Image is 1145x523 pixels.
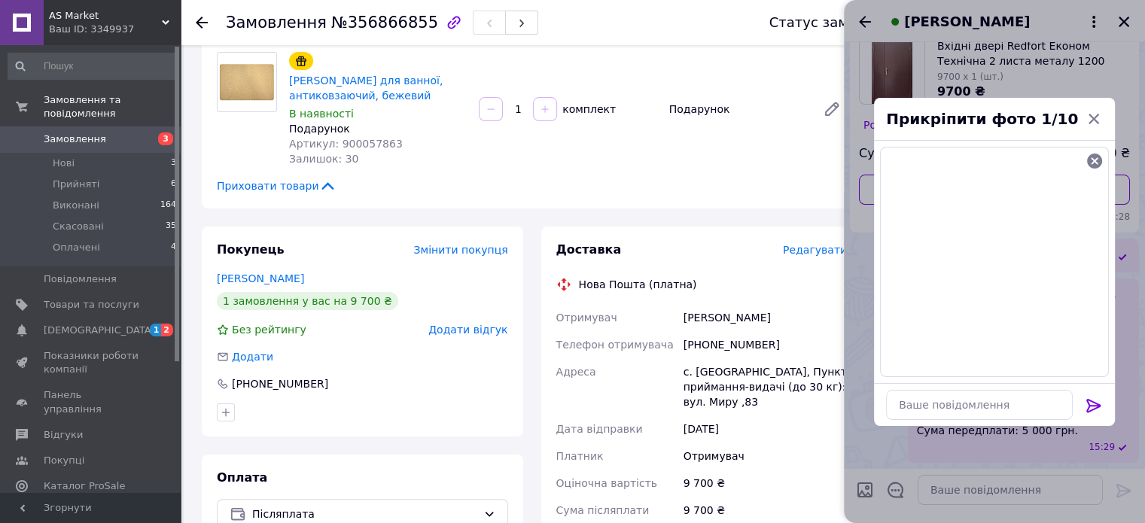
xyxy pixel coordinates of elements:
[44,272,117,286] span: Повідомлення
[783,244,847,256] span: Редагувати
[556,339,674,351] span: Телефон отримувача
[681,358,850,415] div: с. [GEOGRAPHIC_DATA], Пункт приймання-видачі (до 30 кг): вул. Миру ,83
[196,15,208,30] div: Повернутися назад
[817,94,847,124] a: Редагувати
[559,102,617,117] div: комплект
[49,23,181,36] div: Ваш ID: 3349937
[681,470,850,497] div: 9 700 ₴
[53,199,99,212] span: Виконані
[158,132,173,145] span: 3
[230,376,330,391] div: [PHONE_NUMBER]
[44,132,106,146] span: Замовлення
[556,366,596,378] span: Адреса
[160,199,176,212] span: 164
[44,454,84,467] span: Покупці
[331,14,438,32] span: №356866855
[44,93,181,120] span: Замовлення та повідомлення
[217,242,285,257] span: Покупець
[44,324,155,337] span: [DEMOGRAPHIC_DATA]
[556,477,657,489] span: Оціночна вартість
[217,178,336,193] span: Приховати товари
[171,157,176,170] span: 3
[289,74,443,102] a: [PERSON_NAME] для ванної, антиковзаючий, бежевий
[226,14,327,32] span: Замовлення
[53,157,75,170] span: Нові
[575,277,701,292] div: Нова Пошта (платна)
[44,349,139,376] span: Показники роботи компанії
[681,415,850,442] div: [DATE]
[53,178,99,191] span: Прийняті
[217,272,304,284] a: [PERSON_NAME]
[289,108,354,120] span: В наявності
[44,388,139,415] span: Панель управління
[414,244,508,256] span: Змінити покупця
[44,298,139,312] span: Товари та послуги
[556,423,643,435] span: Дата відправки
[681,331,850,358] div: [PHONE_NUMBER]
[44,479,125,493] span: Каталог ProSale
[232,351,273,363] span: Додати
[886,110,1078,128] span: Прикріпити фото 1/10
[556,312,617,324] span: Отримувач
[49,9,162,23] span: AS Market
[161,324,173,336] span: 2
[769,15,908,30] div: Статус замовлення
[556,242,622,257] span: Доставка
[556,504,650,516] span: Сума післяплати
[53,241,100,254] span: Оплачені
[171,178,176,191] span: 6
[289,138,403,150] span: Артикул: 900057863
[166,220,176,233] span: 35
[289,121,467,136] div: Подарунок
[171,241,176,254] span: 4
[681,442,850,470] div: Отримувач
[8,53,178,80] input: Пошук
[150,324,162,336] span: 1
[232,324,306,336] span: Без рейтингу
[428,324,507,336] span: Додати відгук
[556,450,604,462] span: Платник
[289,153,358,165] span: Залишок: 30
[53,220,104,233] span: Скасовані
[663,99,811,120] div: Подарунок
[218,62,276,102] img: Arino Килимок для ванної, антиковзаючий, бежевий
[681,304,850,331] div: [PERSON_NAME]
[217,470,267,485] span: Оплата
[252,506,477,522] span: Післяплата
[44,428,83,442] span: Відгуки
[217,292,398,310] div: 1 замовлення у вас на 9 700 ₴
